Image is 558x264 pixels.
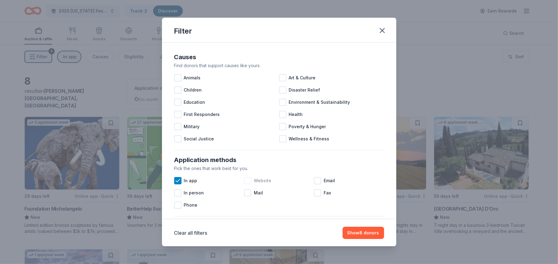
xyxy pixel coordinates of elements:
[174,62,384,69] div: Find donors that support causes like yours.
[174,52,384,62] div: Causes
[184,189,204,197] span: In person
[254,177,271,184] span: Website
[174,26,192,36] div: Filter
[174,155,384,165] div: Application methods
[289,123,326,130] span: Poverty & Hunger
[289,99,350,106] span: Environment & Sustainability
[289,86,320,94] span: Disaster Relief
[184,111,220,118] span: First Responders
[174,165,384,172] div: Pick the ones that work best for you.
[184,135,214,143] span: Social Justice
[184,86,202,94] span: Children
[324,189,331,197] span: Fax
[324,177,335,184] span: Email
[184,177,197,184] span: In app
[289,111,303,118] span: Health
[289,135,329,143] span: Wellness & Fitness
[254,189,263,197] span: Mail
[289,74,316,81] span: Art & Culture
[343,227,384,239] button: Show8 donors
[174,229,207,237] button: Clear all filters
[184,123,200,130] span: Military
[184,74,201,81] span: Animals
[184,99,205,106] span: Education
[184,201,198,209] span: Phone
